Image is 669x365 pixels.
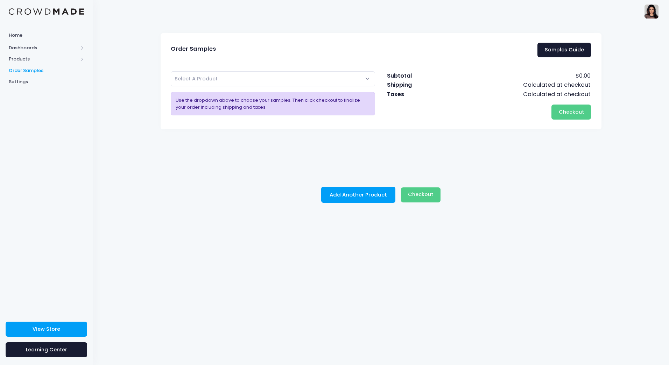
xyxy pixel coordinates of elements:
span: Products [9,56,78,63]
button: Checkout [401,187,441,202]
span: Order Samples [9,67,84,74]
td: $0.00 [442,71,591,80]
span: Settings [9,78,84,85]
td: Shipping [387,80,442,90]
span: Learning Center [26,346,67,353]
td: Calculated at checkout [442,90,591,99]
td: Subtotal [387,71,442,80]
span: Dashboards [9,44,78,51]
span: Select A Product [175,75,218,82]
img: User [645,5,659,19]
td: Calculated at checkout [442,80,591,90]
span: Select A Product [171,71,375,86]
button: Checkout [551,105,591,120]
img: Logo [9,8,84,15]
span: Home [9,32,84,39]
span: View Store [33,325,60,332]
span: Select A Product [175,75,218,83]
span: Order Samples [171,45,216,52]
div: Use the dropdown above to choose your samples. Then click checkout to finalize your order includi... [171,92,375,115]
button: Add Another Product [321,187,395,203]
span: Checkout [408,191,433,198]
a: Samples Guide [537,43,591,58]
a: Learning Center [6,342,87,357]
span: Checkout [559,108,584,115]
td: Taxes [387,90,442,99]
a: View Store [6,322,87,337]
